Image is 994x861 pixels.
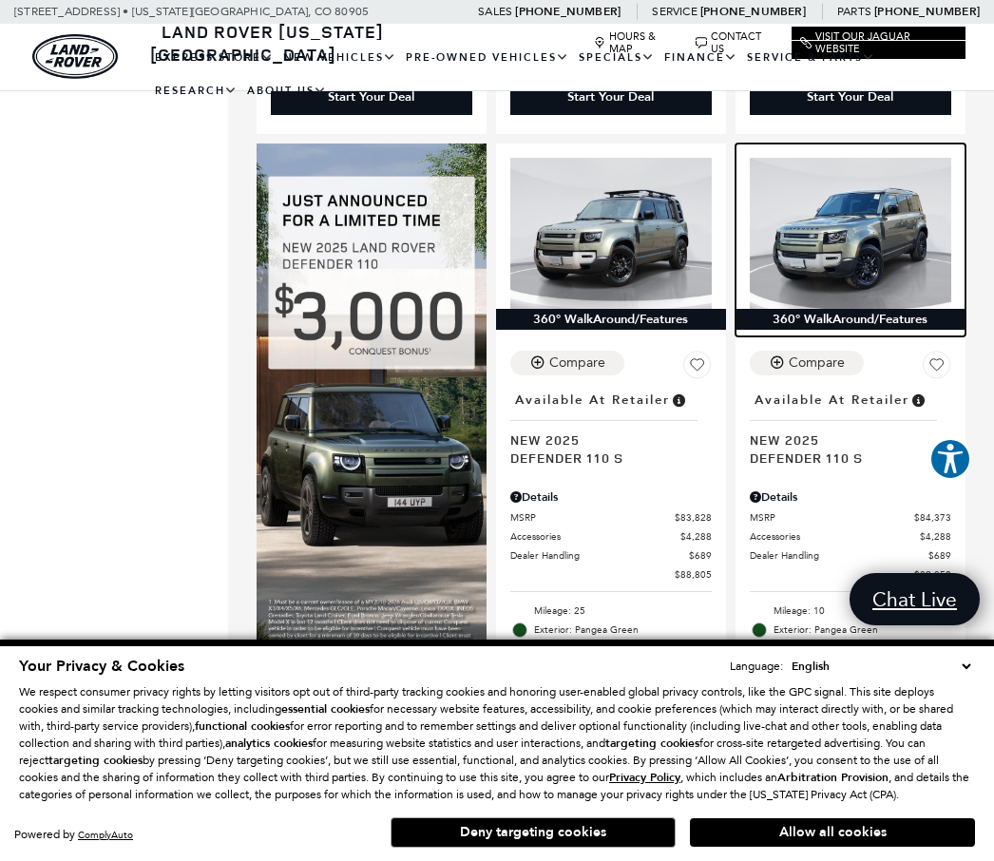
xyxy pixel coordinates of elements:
[750,548,951,563] a: Dealer Handling $689
[670,390,687,411] span: Vehicle is in stock and ready for immediate delivery. Due to demand, availability is subject to c...
[909,390,927,411] span: Vehicle is in stock and ready for immediate delivery. Due to demand, availability is subject to c...
[750,488,951,506] div: Pricing Details - Defender 110 S
[689,548,712,563] span: $689
[150,20,384,66] a: Land Rover [US_STATE][GEOGRAPHIC_DATA]
[515,4,621,19] a: [PHONE_NUMBER]
[696,30,777,55] a: Contact Us
[609,770,680,785] u: Privacy Policy
[510,387,712,467] a: Available at RetailerNew 2025Defender 110 S
[510,548,689,563] span: Dealer Handling
[750,567,951,582] a: $89,350
[401,41,574,74] a: Pre-Owned Vehicles
[78,829,133,841] a: ComplyAuto
[736,309,965,330] div: 360° WalkAround/Features
[750,510,951,525] a: MSRP $84,373
[534,621,712,640] span: Exterior: Pangea Green
[32,34,118,79] img: Land Rover
[777,770,889,785] strong: Arbitration Provision
[730,660,783,672] div: Language:
[800,30,957,55] a: Visit Our Jaguar Website
[594,30,681,55] a: Hours & Map
[510,430,698,449] span: New 2025
[605,736,699,751] strong: targeting cookies
[680,529,712,544] span: $4,288
[690,818,975,847] button: Allow all cookies
[750,387,951,467] a: Available at RetailerNew 2025Defender 110 S
[750,529,920,544] span: Accessories
[549,354,605,372] div: Compare
[510,488,712,506] div: Pricing Details - Defender 110 S
[32,34,118,79] a: land-rover
[150,74,242,107] a: Research
[242,74,332,107] a: About Us
[391,817,676,848] button: Deny targeting cookies
[14,5,369,18] a: [STREET_ADDRESS] • [US_STATE][GEOGRAPHIC_DATA], CO 80905
[774,621,951,640] span: Exterior: Pangea Green
[510,529,712,544] a: Accessories $4,288
[574,41,659,74] a: Specials
[19,656,184,677] span: Your Privacy & Cookies
[863,586,966,612] span: Chat Live
[150,41,965,107] nav: Main Navigation
[914,510,951,525] span: $84,373
[850,573,980,625] a: Chat Live
[750,548,928,563] span: Dealer Handling
[195,718,290,734] strong: functional cookies
[659,41,742,74] a: Finance
[928,548,951,563] span: $689
[496,309,726,330] div: 360° WalkAround/Features
[683,351,712,387] button: Save Vehicle
[510,567,712,582] a: $88,805
[700,4,806,19] a: [PHONE_NUMBER]
[48,753,143,768] strong: targeting cookies
[675,567,712,582] span: $88,805
[14,829,133,841] div: Powered by
[510,510,675,525] span: MSRP
[515,390,670,411] span: Available at Retailer
[510,510,712,525] a: MSRP $83,828
[19,683,975,803] p: We respect consumer privacy rights by letting visitors opt out of third-party tracking cookies an...
[278,41,401,74] a: New Vehicles
[750,449,937,467] span: Defender 110 S
[150,41,278,74] a: EXPRESS STORE
[750,351,864,375] button: Compare Vehicle
[787,657,975,676] select: Language Select
[755,390,909,411] span: Available at Retailer
[929,438,971,480] button: Explore your accessibility options
[742,41,880,74] a: Service & Parts
[750,510,914,525] span: MSRP
[281,701,370,717] strong: essential cookies
[837,5,871,18] span: Parts
[750,430,937,449] span: New 2025
[750,529,951,544] a: Accessories $4,288
[510,529,680,544] span: Accessories
[789,354,845,372] div: Compare
[750,158,951,309] img: 2025 Land Rover Defender 110 S
[510,158,712,309] img: 2025 Land Rover Defender 110 S
[510,449,698,467] span: Defender 110 S
[510,548,712,563] a: Dealer Handling $689
[675,510,712,525] span: $83,828
[478,5,512,18] span: Sales
[750,602,951,621] li: Mileage: 10
[923,351,951,387] button: Save Vehicle
[225,736,313,751] strong: analytics cookies
[929,438,971,484] aside: Accessibility Help Desk
[914,567,951,582] span: $89,350
[652,5,697,18] span: Service
[510,602,712,621] li: Mileage: 25
[874,4,980,19] a: [PHONE_NUMBER]
[920,529,951,544] span: $4,288
[510,351,624,375] button: Compare Vehicle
